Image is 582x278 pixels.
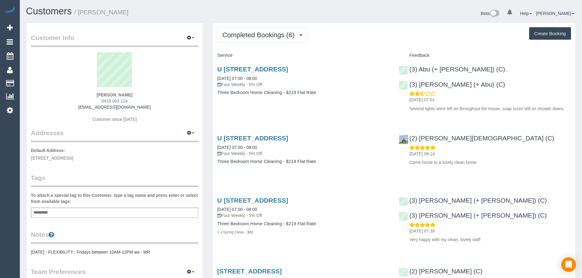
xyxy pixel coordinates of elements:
h4: Three Bedroom Home Cleaning - $219 Flat Rate [217,159,390,164]
p: [DATE] 07:39 [409,228,571,234]
pre: [DATE] - FLEXIBILITY : Fridays between 10AM-12PM aw - MR [31,249,198,255]
div: Open Intercom Messenger [561,257,576,272]
button: Create Booking [529,27,571,40]
h4: Three Bedroom Home Cleaning - $219 Flat Rate [217,221,390,226]
strong: [PERSON_NAME] [97,92,132,97]
a: [EMAIL_ADDRESS][DOMAIN_NAME] [78,105,151,110]
label: Default Address: [31,147,65,153]
p: Came home to a lovely clean home [409,159,571,165]
img: New interface [489,10,500,18]
span: Completed Bookings (6) [222,31,298,39]
legend: Tags [31,173,198,187]
img: (2) Raisul Islam (C) [399,135,408,144]
h4: Feedback [399,53,571,58]
span: , [548,199,549,204]
a: [DATE] 07:00 - 08:00 [217,207,257,212]
h4: Service [217,53,390,58]
p: Four Weekly - 5% Off [217,81,390,88]
p: Very happy with my clean, lovely staff [409,236,571,243]
label: To attach a special tag to this Customer, type a tag name and press enter or select from availabl... [31,192,198,204]
small: / [PERSON_NAME] [75,9,129,16]
a: Help [520,11,532,16]
a: (3) [PERSON_NAME] (+ Abu) (C) [399,81,505,88]
small: 1 x Spring Clean - $80 [217,230,253,234]
span: , [506,67,507,72]
a: [STREET_ADDRESS] [217,268,282,275]
a: U [STREET_ADDRESS] [217,66,288,73]
h4: Three Bedroom Home Cleaning - $219 Flat Rate [217,90,390,95]
a: (2) [PERSON_NAME][DEMOGRAPHIC_DATA] (C) [399,135,554,142]
a: U [STREET_ADDRESS] [217,135,288,142]
a: Customers [26,6,72,16]
a: Beta [481,11,500,16]
p: Four Weekly - 5% Off [217,150,390,157]
img: Automaid Logo [4,6,16,15]
p: Several lights were left on throughout the house, soap scum still on shower doors. [409,106,571,112]
span: Customer since [DATE] [92,117,137,122]
a: (3) [PERSON_NAME] (+ [PERSON_NAME]) (C) [399,212,547,219]
a: (2) [PERSON_NAME] (C) [399,268,482,275]
a: (3) Abu (+ [PERSON_NAME]) (C) [399,66,505,73]
a: U [STREET_ADDRESS] [217,197,288,204]
span: [STREET_ADDRESS] [31,156,73,161]
a: (3) [PERSON_NAME] (+ [PERSON_NAME]) (C) [399,197,547,204]
p: [DATE] 08:14 [409,151,571,157]
p: [DATE] 07:01 [409,97,571,103]
p: Four Weekly - 5% Off [217,212,390,218]
a: [PERSON_NAME] [536,11,574,16]
legend: Notes [31,230,198,244]
button: Completed Bookings (6) [217,27,308,43]
a: [DATE] 07:00 - 08:00 [217,145,257,150]
legend: Customer Info [31,33,198,47]
span: 0419 003 124 [101,99,128,103]
a: [DATE] 07:00 - 08:00 [217,76,257,81]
